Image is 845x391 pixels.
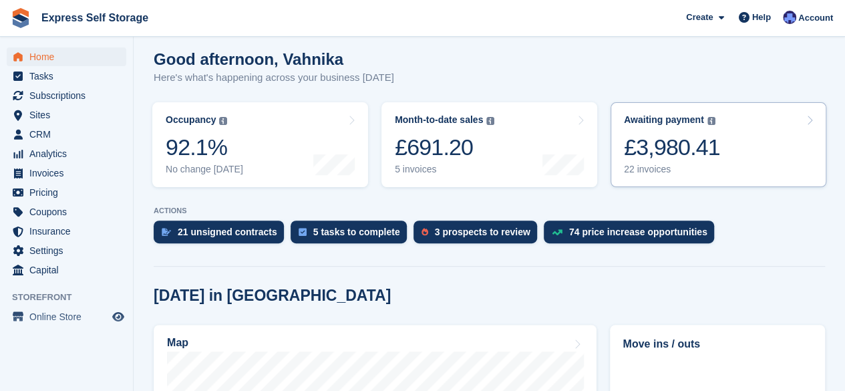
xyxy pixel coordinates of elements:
[7,307,126,326] a: menu
[36,7,154,29] a: Express Self Storage
[12,291,133,304] span: Storefront
[798,11,833,25] span: Account
[707,117,715,125] img: icon-info-grey-7440780725fd019a000dd9b08b2336e03edf1995a4989e88bcd33f0948082b44.svg
[154,221,291,250] a: 21 unsigned contracts
[29,164,110,182] span: Invoices
[11,8,31,28] img: stora-icon-8386f47178a22dfd0bd8f6a31ec36ba5ce8667c1dd55bd0f319d3a0aa187defe.svg
[7,144,126,163] a: menu
[421,228,428,236] img: prospect-51fa495bee0391a8d652442698ab0144808aea92771e9ea1ae160a38d050c398.svg
[29,47,110,66] span: Home
[154,70,394,86] p: Here's what's happening across your business [DATE]
[395,164,494,175] div: 5 invoices
[166,114,216,126] div: Occupancy
[7,86,126,105] a: menu
[154,50,394,68] h1: Good afternoon, Vahnika
[544,221,721,250] a: 74 price increase opportunities
[569,227,707,237] div: 74 price increase opportunities
[7,203,126,221] a: menu
[219,117,227,125] img: icon-info-grey-7440780725fd019a000dd9b08b2336e03edf1995a4989e88bcd33f0948082b44.svg
[7,241,126,260] a: menu
[624,114,704,126] div: Awaiting payment
[783,11,796,24] img: Vahnika Batchu
[623,336,812,352] h2: Move ins / outs
[624,164,720,175] div: 22 invoices
[686,11,713,24] span: Create
[110,309,126,325] a: Preview store
[166,164,243,175] div: No change [DATE]
[611,102,826,187] a: Awaiting payment £3,980.41 22 invoices
[7,67,126,86] a: menu
[752,11,771,24] span: Help
[29,67,110,86] span: Tasks
[7,261,126,279] a: menu
[29,183,110,202] span: Pricing
[291,221,413,250] a: 5 tasks to complete
[7,183,126,202] a: menu
[166,134,243,161] div: 92.1%
[154,287,391,305] h2: [DATE] in [GEOGRAPHIC_DATA]
[395,114,483,126] div: Month-to-date sales
[381,102,597,187] a: Month-to-date sales £691.20 5 invoices
[29,261,110,279] span: Capital
[413,221,544,250] a: 3 prospects to review
[7,47,126,66] a: menu
[152,102,368,187] a: Occupancy 92.1% No change [DATE]
[7,106,126,124] a: menu
[162,228,171,236] img: contract_signature_icon-13c848040528278c33f63329250d36e43548de30e8caae1d1a13099fd9432cc5.svg
[154,207,825,215] p: ACTIONS
[29,307,110,326] span: Online Store
[395,134,494,161] div: £691.20
[178,227,277,237] div: 21 unsigned contracts
[29,125,110,144] span: CRM
[29,203,110,221] span: Coupons
[29,86,110,105] span: Subscriptions
[7,222,126,241] a: menu
[29,222,110,241] span: Insurance
[7,164,126,182] a: menu
[486,117,494,125] img: icon-info-grey-7440780725fd019a000dd9b08b2336e03edf1995a4989e88bcd33f0948082b44.svg
[435,227,530,237] div: 3 prospects to review
[29,241,110,260] span: Settings
[552,229,562,235] img: price_increase_opportunities-93ffe204e8149a01c8c9dc8f82e8f89637d9d84a8eef4429ea346261dce0b2c0.svg
[313,227,400,237] div: 5 tasks to complete
[624,134,720,161] div: £3,980.41
[29,106,110,124] span: Sites
[7,125,126,144] a: menu
[299,228,307,236] img: task-75834270c22a3079a89374b754ae025e5fb1db73e45f91037f5363f120a921f8.svg
[167,337,188,349] h2: Map
[29,144,110,163] span: Analytics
